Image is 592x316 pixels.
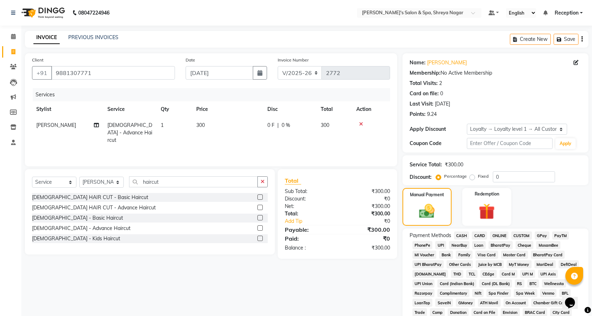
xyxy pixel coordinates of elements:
span: Total [285,177,301,184]
div: ₹300.00 [337,210,395,218]
span: Nift [472,289,484,297]
span: | [277,122,279,129]
div: 9.24 [427,111,437,118]
span: UPI Axis [538,270,558,278]
span: TCL [466,270,478,278]
th: Stylist [32,101,103,117]
div: Coupon Code [410,140,467,147]
label: Fixed [478,173,489,180]
b: 08047224946 [78,3,110,23]
a: [PERSON_NAME] [427,59,467,66]
div: [DEMOGRAPHIC_DATA] - Basic Haircut [32,214,123,222]
span: 0 F [267,122,274,129]
span: Card (DL Bank) [479,279,512,288]
div: ₹300.00 [337,188,395,195]
span: RS [515,279,524,288]
label: Percentage [444,173,467,180]
button: +91 [32,66,52,80]
span: Loan [472,241,486,249]
span: Cheque [516,241,534,249]
span: MariDeal [534,260,556,268]
button: Save [554,34,578,45]
span: UPI Union [412,279,435,288]
button: Apply [555,138,576,149]
th: Service [103,101,156,117]
span: [DEMOGRAPHIC_DATA] - Advance Haircut [107,122,152,143]
div: Net: [279,203,337,210]
span: Spa Finder [486,289,511,297]
span: Card (Indian Bank) [437,279,476,288]
span: Card M [500,270,517,278]
span: Visa Card [475,251,498,259]
div: Total: [279,210,337,218]
span: BTC [527,279,539,288]
span: GPay [535,231,549,240]
iframe: chat widget [562,288,585,309]
div: ₹0 [337,195,395,203]
span: 300 [196,122,205,128]
a: PREVIOUS INVOICES [68,34,118,41]
span: CEdge [480,270,497,278]
span: Family [456,251,473,259]
div: Last Visit: [410,100,433,108]
span: Master Card [501,251,528,259]
a: INVOICE [33,31,60,44]
div: 2 [439,80,442,87]
span: [PERSON_NAME] [36,122,76,128]
span: PhonePe [412,241,433,249]
span: MI Voucher [412,251,437,259]
span: UPI BharatPay [412,260,444,268]
label: Redemption [475,191,499,197]
span: PayTM [552,231,569,240]
label: Client [32,57,43,63]
input: Search or Scan [129,176,258,187]
span: Reception [555,9,578,17]
span: BFL [559,289,571,297]
div: Discount: [410,173,432,181]
input: Search by Name/Mobile/Email/Code [51,66,175,80]
span: Venmo [540,289,557,297]
span: CASH [454,231,469,240]
span: NearBuy [449,241,469,249]
span: ATH Movil [478,299,501,307]
div: Service Total: [410,161,442,168]
th: Total [316,101,352,117]
span: BharatPay [489,241,513,249]
div: Membership: [410,69,441,77]
div: Sub Total: [279,188,337,195]
span: THD [451,270,463,278]
span: CARD [472,231,487,240]
div: ₹300.00 [445,161,463,168]
span: Spa Week [514,289,537,297]
span: LoanTap [412,299,433,307]
div: Card on file: [410,90,439,97]
div: Apply Discount [410,125,467,133]
span: ONLINE [490,231,508,240]
span: MosamBee [536,241,560,249]
button: Create New [510,34,551,45]
div: ₹0 [337,234,395,243]
div: 0 [440,90,443,97]
label: Manual Payment [410,192,444,198]
div: Discount: [279,195,337,203]
span: MyT Money [507,260,532,268]
span: DefiDeal [559,260,579,268]
span: UPI M [520,270,535,278]
img: _cash.svg [414,202,439,220]
div: [DEMOGRAPHIC_DATA] - Advance Haircut [32,225,130,232]
div: [DEMOGRAPHIC_DATA] HAIR CUT - Basic Haircut [32,194,148,201]
div: Services [33,88,395,101]
th: Action [352,101,390,117]
img: logo [18,3,67,23]
th: Qty [156,101,192,117]
div: No Active Membership [410,69,581,77]
label: Invoice Number [278,57,309,63]
div: ₹300.00 [337,203,395,210]
div: [DEMOGRAPHIC_DATA] HAIR CUT - Advance Haircut [32,204,156,211]
span: Other Cards [447,260,473,268]
span: 300 [321,122,329,128]
div: Paid: [279,234,337,243]
th: Price [192,101,263,117]
span: BharatPay Card [531,251,565,259]
span: 1 [161,122,164,128]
